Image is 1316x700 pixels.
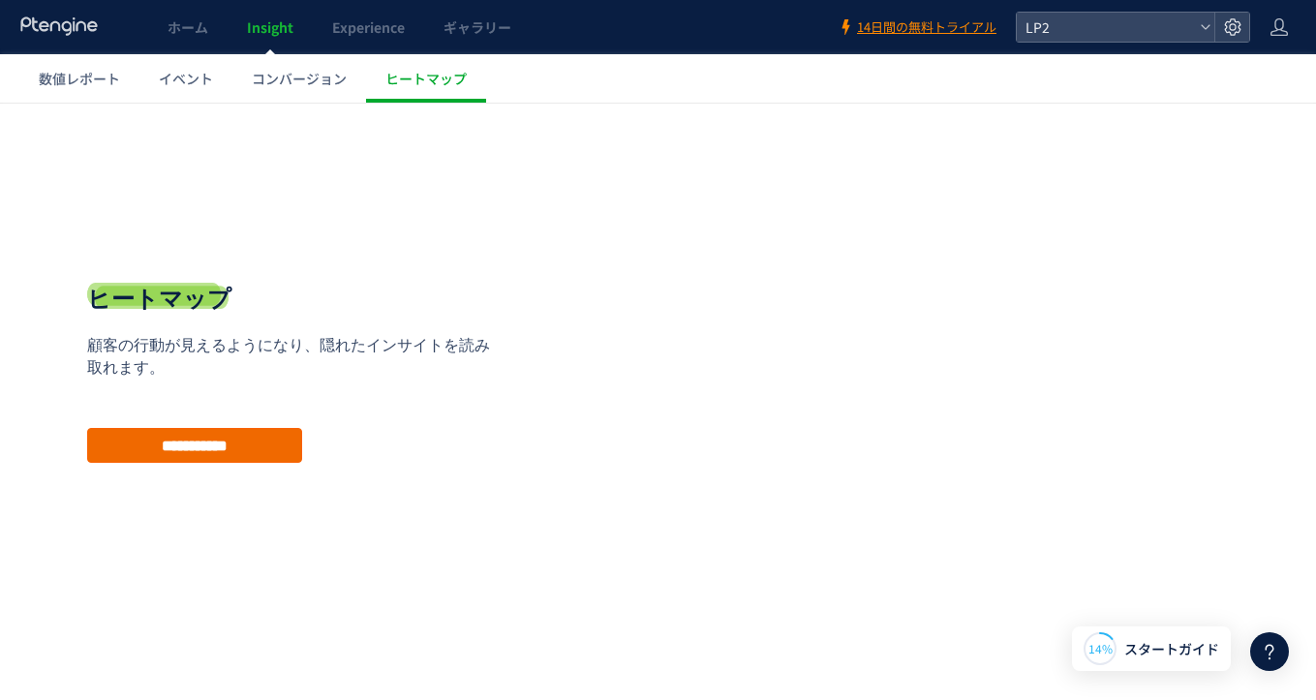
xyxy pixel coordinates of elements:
[1124,639,1219,659] span: スタートガイド
[159,69,213,88] span: イベント
[87,180,231,213] h1: ヒートマップ
[168,17,208,37] span: ホーム
[39,69,120,88] span: 数値レポート
[1020,13,1192,42] span: LP2
[87,232,504,277] p: 顧客の行動が見えるようになり、隠れたインサイトを読み取れます。
[385,69,467,88] span: ヒートマップ
[838,18,996,37] a: 14日間の無料トライアル
[444,17,511,37] span: ギャラリー
[857,18,996,37] span: 14日間の無料トライアル
[332,17,405,37] span: Experience
[247,17,293,37] span: Insight
[1088,640,1113,656] span: 14%
[252,69,347,88] span: コンバージョン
